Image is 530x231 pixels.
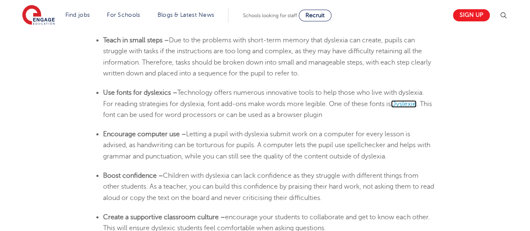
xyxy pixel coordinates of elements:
[103,89,177,96] b: Use fonts for dyslexics –
[103,130,430,160] span: Letting a pupil with dyslexia submit work on a computer for every lesson is advised, as handwriti...
[243,13,297,18] span: Schools looking for staff
[299,10,331,21] a: Recruit
[103,172,163,179] b: Boost confidence –
[103,89,424,107] span: Technology offers numerous innovative tools to help those who live with dyslexia. For reading str...
[391,100,416,108] a: Dyslexie
[103,100,432,119] span: . This font can be used for word processors or can be used as a browser plugin
[181,130,186,138] b: –
[103,36,169,44] b: Teach in small steps –
[158,12,215,18] a: Blogs & Latest News
[103,172,434,202] span: Children with dyslexia can lack confidence as they struggle with different things from other stud...
[107,12,140,18] a: For Schools
[22,5,55,26] img: Engage Education
[65,12,90,18] a: Find jobs
[453,9,490,21] a: Sign up
[103,36,431,77] span: Due to the problems with short-term memory that dyslexia can create, pupils can struggle with tas...
[305,12,325,18] span: Recruit
[103,213,225,221] b: Create a supportive classroom culture –
[103,130,180,138] b: Encourage computer use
